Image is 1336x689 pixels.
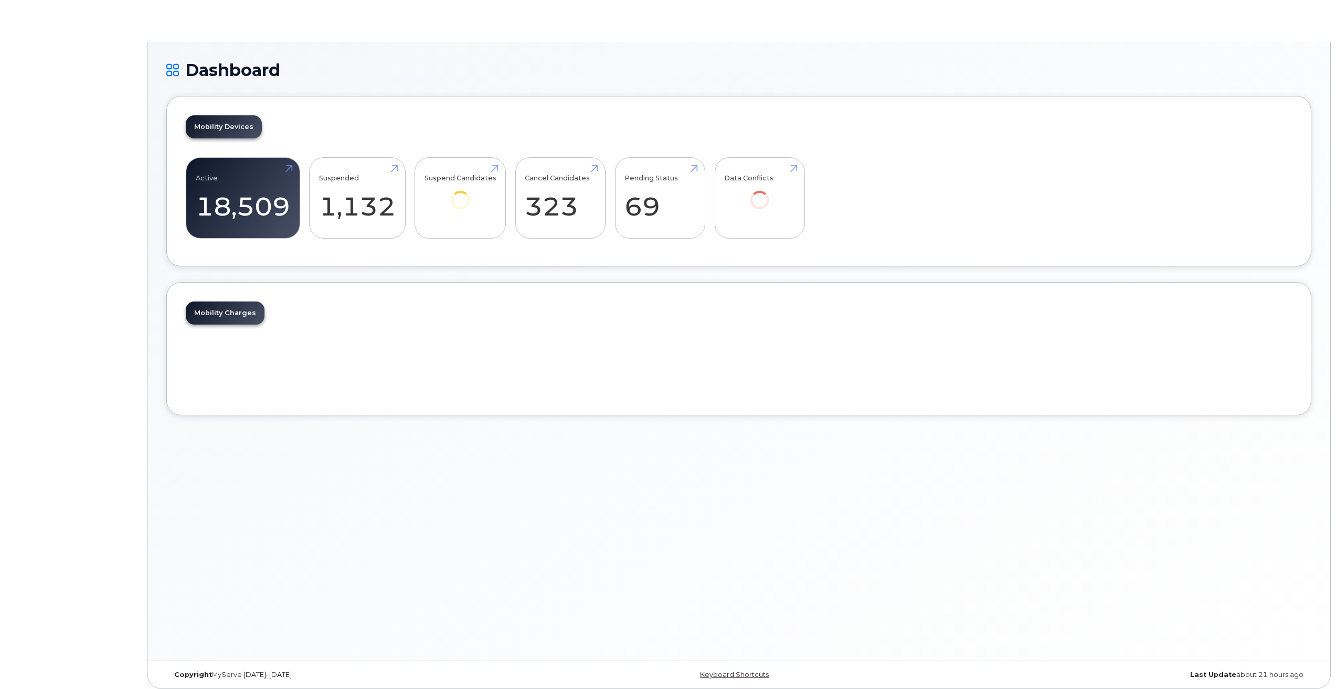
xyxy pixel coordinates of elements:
[319,164,396,233] a: Suspended 1,132
[186,115,262,138] a: Mobility Devices
[700,671,769,679] a: Keyboard Shortcuts
[724,164,795,224] a: Data Conflicts
[186,302,264,325] a: Mobility Charges
[166,61,1311,79] h1: Dashboard
[196,164,290,233] a: Active 18,509
[425,164,496,224] a: Suspend Candidates
[930,671,1311,679] div: about 21 hours ago
[525,164,596,233] a: Cancel Candidates 323
[166,671,548,679] div: MyServe [DATE]–[DATE]
[1190,671,1236,679] strong: Last Update
[624,164,695,233] a: Pending Status 69
[174,671,212,679] strong: Copyright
